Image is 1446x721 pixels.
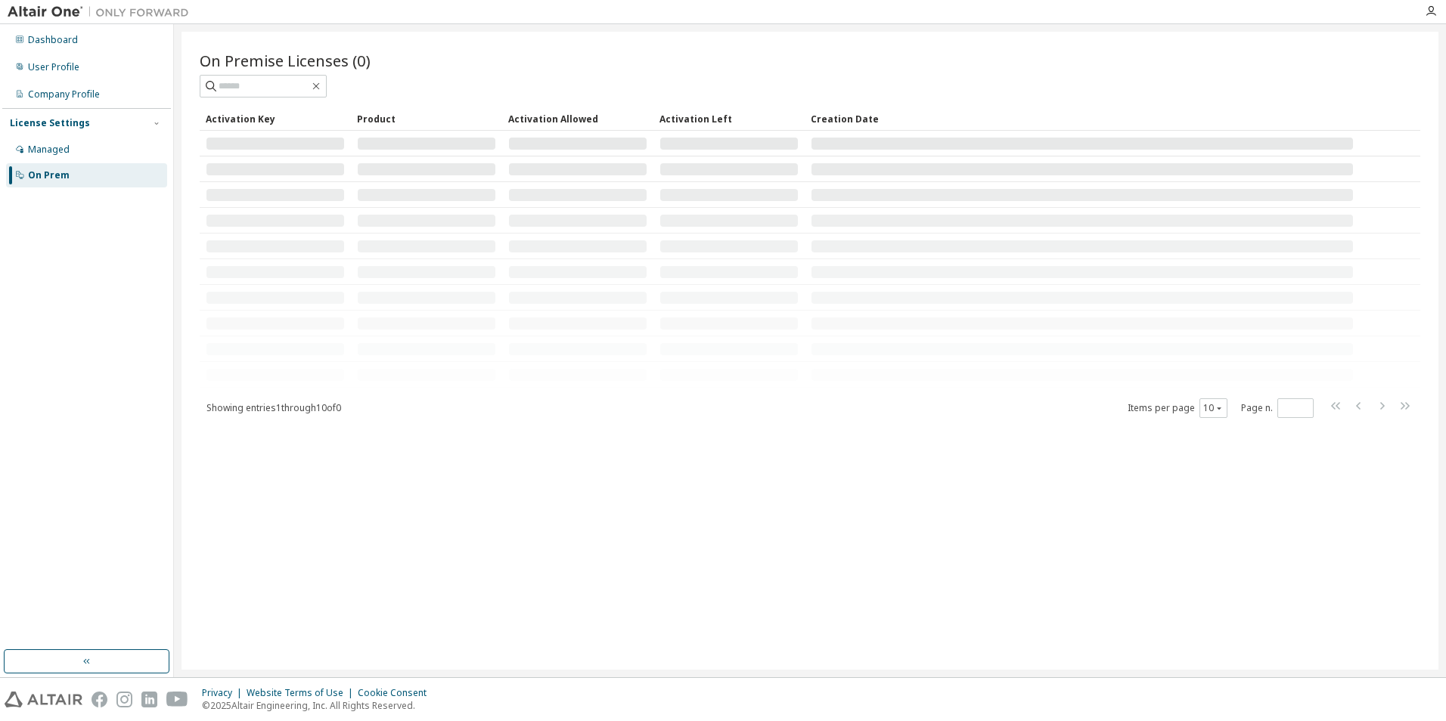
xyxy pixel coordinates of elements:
[206,401,341,414] span: Showing entries 1 through 10 of 0
[92,692,107,707] img: facebook.svg
[141,692,157,707] img: linkedin.svg
[166,692,188,707] img: youtube.svg
[28,88,100,101] div: Company Profile
[357,107,496,131] div: Product
[508,107,647,131] div: Activation Allowed
[1241,398,1314,418] span: Page n.
[247,687,358,699] div: Website Terms of Use
[206,107,345,131] div: Activation Key
[28,61,79,73] div: User Profile
[358,687,436,699] div: Cookie Consent
[28,169,70,181] div: On Prem
[10,117,90,129] div: License Settings
[811,107,1354,131] div: Creation Date
[116,692,132,707] img: instagram.svg
[28,34,78,46] div: Dashboard
[5,692,82,707] img: altair_logo.svg
[202,699,436,712] p: © 2025 Altair Engineering, Inc. All Rights Reserved.
[200,50,371,71] span: On Premise Licenses (0)
[8,5,197,20] img: Altair One
[659,107,799,131] div: Activation Left
[28,144,70,156] div: Managed
[1203,402,1224,414] button: 10
[202,687,247,699] div: Privacy
[1128,398,1227,418] span: Items per page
